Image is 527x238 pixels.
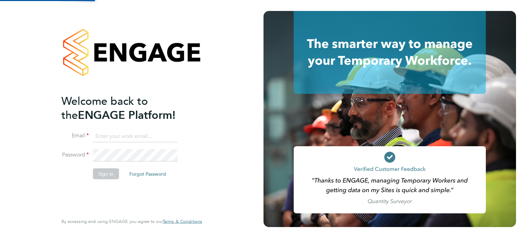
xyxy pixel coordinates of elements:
[93,168,119,179] button: Sign In
[61,218,202,224] span: By accessing and using ENGAGE you agree to our
[61,132,89,139] label: Email
[93,130,178,142] input: Enter your work email...
[61,151,89,159] label: Password
[61,94,148,122] span: Welcome back to the
[163,219,202,224] a: Terms & Conditions
[61,94,195,122] h2: ENGAGE Platform!
[124,168,172,179] button: Forgot Password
